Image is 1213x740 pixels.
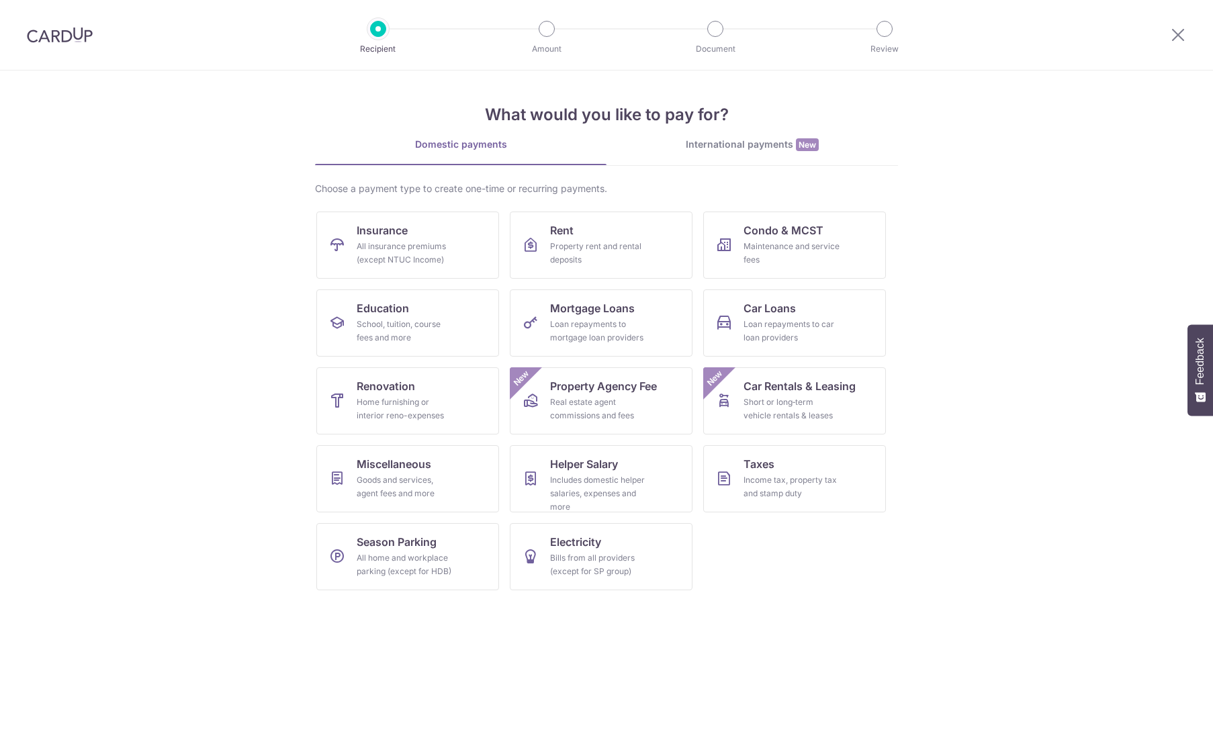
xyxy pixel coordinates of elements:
div: Loan repayments to car loan providers [744,318,840,344]
a: Car LoansLoan repayments to car loan providers [703,289,886,357]
span: Car Rentals & Leasing [744,378,856,394]
span: New [510,367,533,389]
span: Condo & MCST [744,222,823,238]
span: Taxes [744,456,774,472]
span: New [704,367,726,389]
a: Car Rentals & LeasingShort or long‑term vehicle rentals & leasesNew [703,367,886,434]
p: Document [666,42,765,56]
a: ElectricityBills from all providers (except for SP group) [510,523,692,590]
div: Income tax, property tax and stamp duty [744,473,840,500]
div: All insurance premiums (except NTUC Income) [357,240,453,267]
a: Helper SalaryIncludes domestic helper salaries, expenses and more [510,445,692,512]
div: Loan repayments to mortgage loan providers [550,318,647,344]
div: Home furnishing or interior reno-expenses [357,396,453,422]
div: Bills from all providers (except for SP group) [550,551,647,578]
span: Season Parking [357,534,437,550]
span: Renovation [357,378,415,394]
iframe: Opens a widget where you can find more information [1127,700,1200,733]
span: Insurance [357,222,408,238]
span: New [796,138,819,151]
a: Condo & MCSTMaintenance and service fees [703,212,886,279]
span: Feedback [1194,338,1206,385]
span: Helper Salary [550,456,618,472]
span: Rent [550,222,574,238]
a: MiscellaneousGoods and services, agent fees and more [316,445,499,512]
span: Property Agency Fee [550,378,657,394]
div: All home and workplace parking (except for HDB) [357,551,453,578]
span: Mortgage Loans [550,300,635,316]
div: Includes domestic helper salaries, expenses and more [550,473,647,514]
div: Property rent and rental deposits [550,240,647,267]
div: School, tuition, course fees and more [357,318,453,344]
p: Review [835,42,934,56]
a: InsuranceAll insurance premiums (except NTUC Income) [316,212,499,279]
a: RentProperty rent and rental deposits [510,212,692,279]
div: Real estate agent commissions and fees [550,396,647,422]
p: Amount [497,42,596,56]
div: International payments [606,138,898,152]
div: Short or long‑term vehicle rentals & leases [744,396,840,422]
div: Domestic payments [315,138,606,151]
span: Education [357,300,409,316]
a: TaxesIncome tax, property tax and stamp duty [703,445,886,512]
span: Miscellaneous [357,456,431,472]
span: Car Loans [744,300,796,316]
a: Mortgage LoansLoan repayments to mortgage loan providers [510,289,692,357]
button: Feedback - Show survey [1187,324,1213,416]
a: Property Agency FeeReal estate agent commissions and feesNew [510,367,692,434]
img: CardUp [27,27,93,43]
div: Goods and services, agent fees and more [357,473,453,500]
a: Season ParkingAll home and workplace parking (except for HDB) [316,523,499,590]
div: Choose a payment type to create one-time or recurring payments. [315,182,898,195]
span: Electricity [550,534,601,550]
a: EducationSchool, tuition, course fees and more [316,289,499,357]
a: RenovationHome furnishing or interior reno-expenses [316,367,499,434]
div: Maintenance and service fees [744,240,840,267]
h4: What would you like to pay for? [315,103,898,127]
p: Recipient [328,42,428,56]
